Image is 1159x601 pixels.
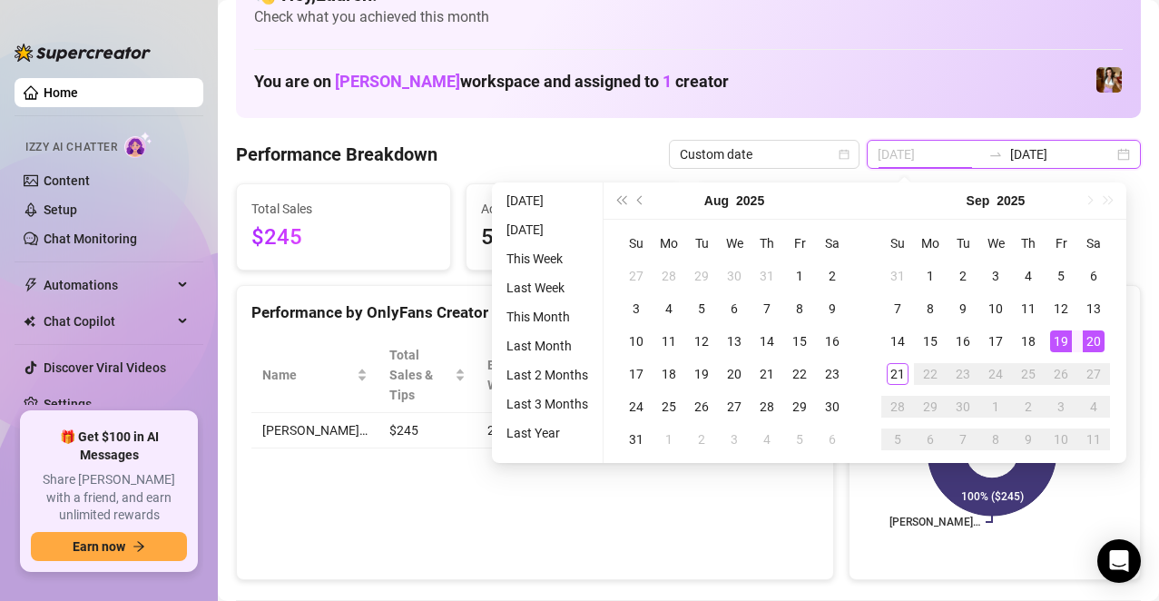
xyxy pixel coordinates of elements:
[881,390,914,423] td: 2025-09-28
[756,429,778,450] div: 4
[663,72,672,91] span: 1
[1096,67,1122,93] img: Elena
[15,44,151,62] img: logo-BBDzfeDw.svg
[499,335,595,357] li: Last Month
[881,292,914,325] td: 2025-09-07
[1077,227,1110,260] th: Sa
[481,199,665,219] span: Active Chats
[251,199,436,219] span: Total Sales
[1083,298,1105,320] div: 13
[783,260,816,292] td: 2025-08-01
[919,330,941,352] div: 15
[887,396,909,418] div: 28
[1017,363,1039,385] div: 25
[44,173,90,188] a: Content
[914,390,947,423] td: 2025-09-29
[1050,429,1072,450] div: 10
[914,358,947,390] td: 2025-09-22
[1012,390,1045,423] td: 2025-10-02
[625,265,647,287] div: 27
[487,355,555,395] div: Est. Hours Worked
[625,330,647,352] div: 10
[1050,396,1072,418] div: 3
[789,363,810,385] div: 22
[499,422,595,444] li: Last Year
[378,413,476,448] td: $245
[985,396,1007,418] div: 1
[691,298,712,320] div: 5
[24,278,38,292] span: thunderbolt
[988,147,1003,162] span: to
[685,358,718,390] td: 2025-08-19
[658,396,680,418] div: 25
[1012,325,1045,358] td: 2025-09-18
[718,292,751,325] td: 2025-08-06
[947,260,979,292] td: 2025-09-02
[476,413,581,448] td: 21.0 h
[499,364,595,386] li: Last 2 Months
[881,358,914,390] td: 2025-09-21
[1077,423,1110,456] td: 2025-10-11
[816,292,849,325] td: 2025-08-09
[723,298,745,320] div: 6
[783,227,816,260] th: Fr
[919,265,941,287] div: 1
[658,363,680,385] div: 18
[704,182,729,219] button: Choose a month
[1083,363,1105,385] div: 27
[789,396,810,418] div: 29
[25,139,117,156] span: Izzy AI Chatter
[44,232,137,246] a: Chat Monitoring
[44,271,172,300] span: Automations
[680,141,849,168] span: Custom date
[881,260,914,292] td: 2025-08-31
[653,358,685,390] td: 2025-08-18
[914,423,947,456] td: 2025-10-06
[335,72,460,91] span: [PERSON_NAME]
[751,260,783,292] td: 2025-07-31
[952,265,974,287] div: 2
[653,423,685,456] td: 2025-09-01
[979,423,1012,456] td: 2025-10-08
[389,345,451,405] span: Total Sales & Tips
[31,532,187,561] button: Earn nowarrow-right
[816,358,849,390] td: 2025-08-23
[723,429,745,450] div: 3
[1012,292,1045,325] td: 2025-09-11
[31,471,187,525] span: Share [PERSON_NAME] with a friend, and earn unlimited rewards
[31,429,187,464] span: 🎁 Get $100 in AI Messages
[979,390,1012,423] td: 2025-10-01
[499,248,595,270] li: This Week
[816,260,849,292] td: 2025-08-02
[262,365,353,385] span: Name
[952,330,974,352] div: 16
[736,182,764,219] button: Choose a year
[658,330,680,352] div: 11
[947,423,979,456] td: 2025-10-07
[887,298,909,320] div: 7
[236,142,437,167] h4: Performance Breakdown
[1050,265,1072,287] div: 5
[625,396,647,418] div: 24
[24,315,35,328] img: Chat Copilot
[251,221,436,255] span: $245
[691,265,712,287] div: 29
[952,396,974,418] div: 30
[816,325,849,358] td: 2025-08-16
[1045,325,1077,358] td: 2025-09-19
[783,292,816,325] td: 2025-08-08
[653,260,685,292] td: 2025-07-28
[631,182,651,219] button: Previous month (PageUp)
[816,390,849,423] td: 2025-08-30
[254,72,729,92] h1: You are on workspace and assigned to creator
[947,358,979,390] td: 2025-09-23
[499,277,595,299] li: Last Week
[756,396,778,418] div: 28
[718,325,751,358] td: 2025-08-13
[499,219,595,241] li: [DATE]
[979,358,1012,390] td: 2025-09-24
[914,292,947,325] td: 2025-09-08
[979,227,1012,260] th: We
[756,298,778,320] div: 7
[1077,260,1110,292] td: 2025-09-06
